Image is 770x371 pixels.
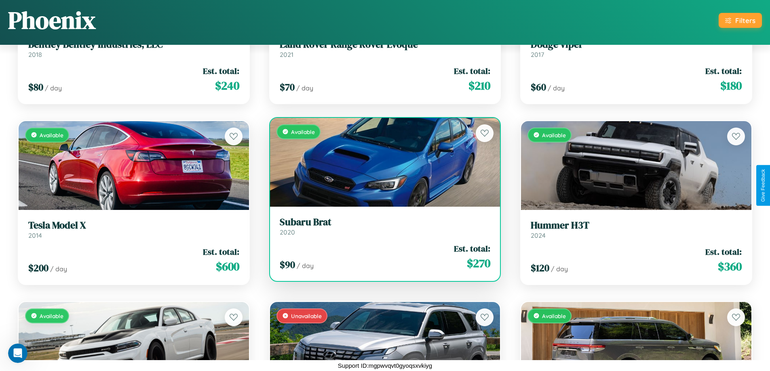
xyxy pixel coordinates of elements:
span: $ 270 [467,255,490,271]
span: $ 60 [531,80,546,94]
span: $ 200 [28,261,49,275]
span: / day [45,84,62,92]
span: $ 80 [28,80,43,94]
div: Give Feedback [760,169,766,202]
span: $ 180 [720,78,742,94]
span: $ 240 [215,78,239,94]
span: Est. total: [203,246,239,258]
span: / day [297,262,314,270]
h3: Tesla Model X [28,220,239,231]
span: Est. total: [705,246,742,258]
span: $ 210 [468,78,490,94]
a: Dodge Viper2017 [531,39,742,59]
span: 2024 [531,231,546,239]
span: $ 90 [280,258,295,271]
span: / day [50,265,67,273]
iframe: Intercom live chat [8,344,27,363]
a: Subaru Brat2020 [280,216,491,236]
span: 2018 [28,50,42,59]
span: / day [548,84,565,92]
span: Est. total: [454,243,490,254]
span: / day [296,84,313,92]
span: $ 360 [718,258,742,275]
p: Support ID: mgpwvqvt0gyoqsxvkiyg [338,360,432,371]
span: Available [40,312,63,319]
a: Bentley Bentley Industries, LLC2018 [28,39,239,59]
h1: Phoenix [8,4,96,37]
span: Est. total: [705,65,742,77]
span: $ 70 [280,80,295,94]
h3: Land Rover Range Rover Evoque [280,39,491,50]
span: 2020 [280,228,295,236]
h3: Subaru Brat [280,216,491,228]
span: Available [291,128,315,135]
span: Available [40,132,63,138]
span: / day [551,265,568,273]
span: Est. total: [203,65,239,77]
div: Filters [735,16,755,25]
a: Hummer H3T2024 [531,220,742,239]
a: Land Rover Range Rover Evoque2021 [280,39,491,59]
span: Est. total: [454,65,490,77]
span: Available [542,132,566,138]
span: Available [542,312,566,319]
h3: Hummer H3T [531,220,742,231]
span: 2017 [531,50,544,59]
h3: Dodge Viper [531,39,742,50]
h3: Bentley Bentley Industries, LLC [28,39,239,50]
a: Tesla Model X2014 [28,220,239,239]
span: $ 600 [216,258,239,275]
span: 2021 [280,50,293,59]
span: Unavailable [291,312,322,319]
span: $ 120 [531,261,549,275]
span: 2014 [28,231,42,239]
button: Filters [719,13,762,28]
